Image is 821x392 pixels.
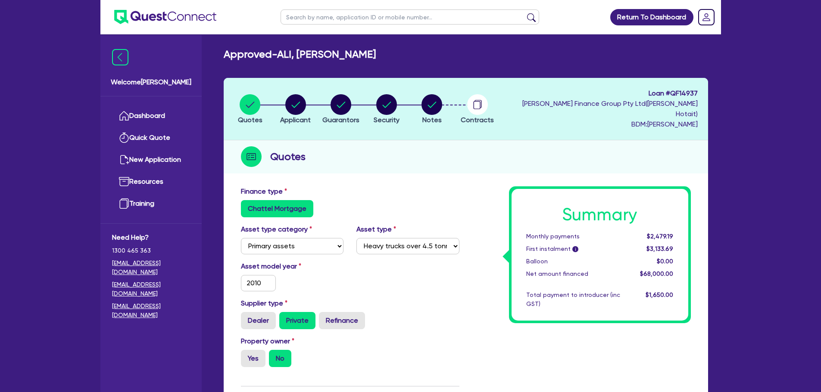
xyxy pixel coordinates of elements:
[280,94,311,126] button: Applicant
[112,232,190,243] span: Need Help?
[112,49,128,65] img: icon-menu-close
[112,171,190,193] a: Resources
[234,261,350,272] label: Asset model year
[112,302,190,320] a: [EMAIL_ADDRESS][DOMAIN_NAME]
[119,198,129,209] img: training
[695,6,718,28] a: Dropdown toggle
[322,94,360,126] button: Guarantors
[237,94,263,126] button: Quotes
[647,233,673,240] span: $2,479.19
[112,259,190,277] a: [EMAIL_ADDRESS][DOMAIN_NAME]
[322,116,359,124] span: Guarantors
[520,269,627,278] div: Net amount financed
[112,246,190,255] span: 1300 465 363
[520,290,627,309] div: Total payment to introducer (inc GST)
[241,336,294,346] label: Property owner
[112,105,190,127] a: Dashboard
[373,94,400,126] button: Security
[461,116,494,124] span: Contracts
[280,116,311,124] span: Applicant
[119,176,129,187] img: resources
[241,298,287,309] label: Supplier type
[610,9,693,25] a: Return To Dashboard
[238,116,262,124] span: Quotes
[646,291,673,298] span: $1,650.00
[112,193,190,215] a: Training
[112,280,190,298] a: [EMAIL_ADDRESS][DOMAIN_NAME]
[522,99,698,118] span: [PERSON_NAME] Finance Group Pty Ltd ( [PERSON_NAME] Hotait )
[119,133,129,143] img: quick-quote
[111,77,191,87] span: Welcome [PERSON_NAME]
[119,154,129,165] img: new-application
[503,88,698,99] span: Loan # QF14937
[520,244,627,253] div: First instalment
[241,312,276,329] label: Dealer
[281,9,539,25] input: Search by name, application ID or mobile number...
[241,350,265,367] label: Yes
[520,232,627,241] div: Monthly payments
[460,94,494,126] button: Contracts
[224,48,376,61] h2: Approved - ALI, [PERSON_NAME]
[520,257,627,266] div: Balloon
[114,10,216,24] img: quest-connect-logo-blue
[241,200,313,217] label: Chattel Mortgage
[279,312,315,329] label: Private
[270,149,306,164] h2: Quotes
[374,116,400,124] span: Security
[241,146,262,167] img: step-icon
[112,149,190,171] a: New Application
[319,312,365,329] label: Refinance
[356,224,396,235] label: Asset type
[241,224,312,235] label: Asset type category
[657,258,673,265] span: $0.00
[241,186,287,197] label: Finance type
[112,127,190,149] a: Quick Quote
[646,245,673,252] span: $3,133.69
[421,94,443,126] button: Notes
[269,350,291,367] label: No
[640,270,673,277] span: $68,000.00
[526,204,674,225] h1: Summary
[422,116,442,124] span: Notes
[503,119,698,130] span: BDM: [PERSON_NAME]
[572,246,578,252] span: i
